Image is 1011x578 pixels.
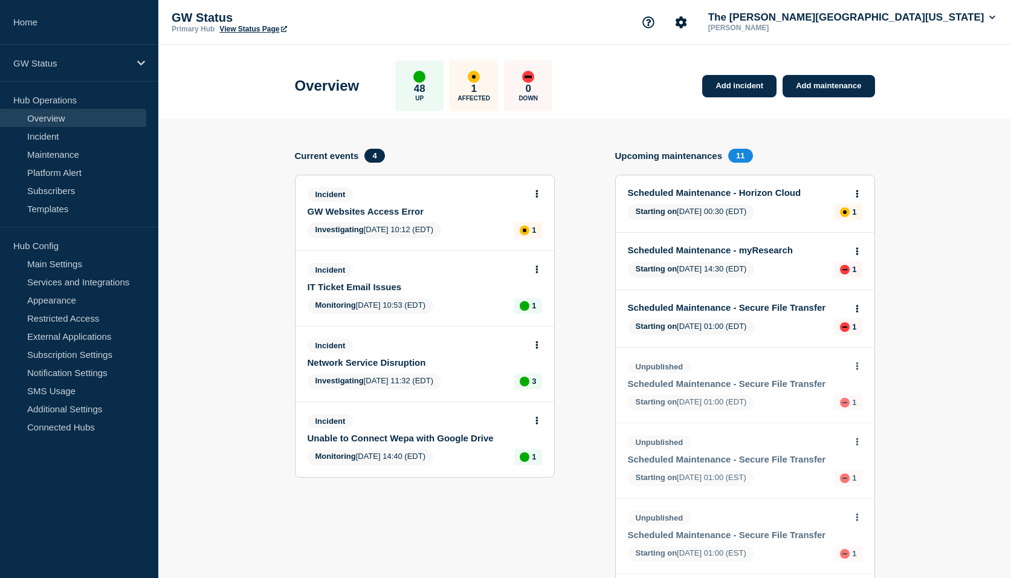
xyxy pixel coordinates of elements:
span: Investigating [315,376,364,385]
p: Primary Hub [172,25,215,33]
span: Starting on [636,264,677,273]
button: Account settings [668,10,694,35]
p: GW Status [172,11,413,25]
span: 11 [728,149,752,163]
span: Incident [308,414,354,428]
a: IT Ticket Email Issues [308,282,526,292]
span: [DATE] 14:30 (EDT) [628,262,755,278]
a: Unable to Connect Wepa with Google Drive [308,433,526,443]
div: up [413,71,425,83]
a: Scheduled Maintenance - Secure File Transfer [628,530,846,540]
span: [DATE] 01:00 (EST) [628,546,754,562]
h1: Overview [295,77,360,94]
span: Monitoring [315,452,356,461]
a: GW Websites Access Error [308,206,526,216]
div: up [520,377,529,386]
p: 0 [526,83,531,95]
span: [DATE] 01:00 (EST) [628,470,754,486]
p: 1 [852,549,856,558]
a: Network Service Disruption [308,357,526,368]
h4: Upcoming maintenances [615,151,723,161]
p: 1 [852,265,856,274]
span: Unpublished [628,435,691,449]
a: Scheduled Maintenance - Secure File Transfer [628,302,846,313]
a: Scheduled Maintenance - Secure File Transfer [628,378,846,389]
span: [DATE] 01:00 (EDT) [628,395,755,411]
span: Monitoring [315,300,356,310]
span: Investigating [315,225,364,234]
div: down [840,398,850,408]
p: 1 [532,226,536,235]
button: Support [636,10,661,35]
div: down [840,473,850,483]
span: [DATE] 10:53 (EDT) [308,298,434,314]
div: down [840,265,850,274]
div: up [520,301,529,311]
span: Incident [308,263,354,277]
div: affected [468,71,480,83]
button: The [PERSON_NAME][GEOGRAPHIC_DATA][US_STATE] [706,11,998,24]
div: affected [520,226,529,235]
span: Unpublished [628,360,691,374]
span: Starting on [636,207,677,216]
p: Down [518,95,538,102]
p: Up [415,95,424,102]
p: 1 [532,301,536,310]
p: Affected [458,95,490,102]
span: [DATE] 10:12 (EDT) [308,222,442,238]
p: GW Status [13,58,129,68]
span: Starting on [636,473,677,482]
span: Starting on [636,548,677,557]
a: Scheduled Maintenance - Horizon Cloud [628,187,846,198]
span: [DATE] 14:40 (EDT) [308,449,434,465]
p: 1 [471,83,477,95]
p: 48 [414,83,425,95]
a: Scheduled Maintenance - Secure File Transfer [628,454,846,464]
span: Incident [308,187,354,201]
div: down [522,71,534,83]
p: 1 [532,452,536,461]
a: Add maintenance [783,75,874,97]
p: 1 [852,473,856,482]
h4: Current events [295,151,359,161]
div: down [840,322,850,332]
p: 1 [852,322,856,331]
p: 1 [852,207,856,216]
span: [DATE] 01:00 (EDT) [628,319,755,335]
span: Starting on [636,397,677,406]
div: affected [840,207,850,217]
a: Add incident [702,75,777,97]
a: View Status Page [219,25,286,33]
p: 3 [532,377,536,386]
span: [DATE] 00:30 (EDT) [628,204,755,220]
span: Incident [308,339,354,352]
span: [DATE] 11:32 (EDT) [308,374,442,389]
a: Scheduled Maintenance - myResearch [628,245,846,255]
span: Unpublished [628,511,691,525]
span: 4 [364,149,384,163]
p: [PERSON_NAME] [706,24,832,32]
div: down [840,549,850,559]
div: up [520,452,529,462]
span: Starting on [636,322,677,331]
p: 1 [852,398,856,407]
